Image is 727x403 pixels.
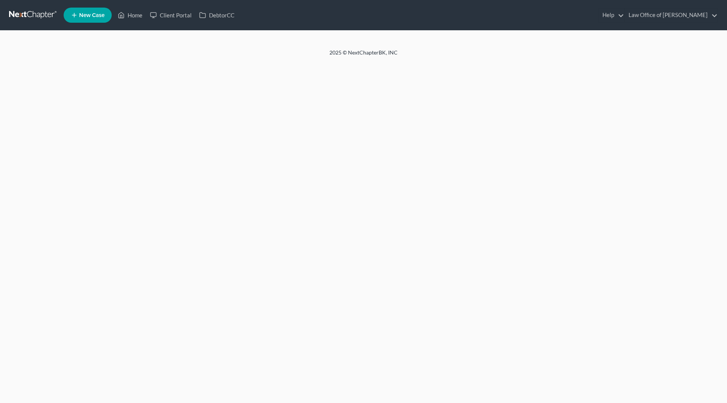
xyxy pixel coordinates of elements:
[195,8,238,22] a: DebtorCC
[64,8,112,23] new-legal-case-button: New Case
[146,8,195,22] a: Client Portal
[625,8,718,22] a: Law Office of [PERSON_NAME]
[114,8,146,22] a: Home
[148,49,579,62] div: 2025 © NextChapterBK, INC
[599,8,624,22] a: Help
